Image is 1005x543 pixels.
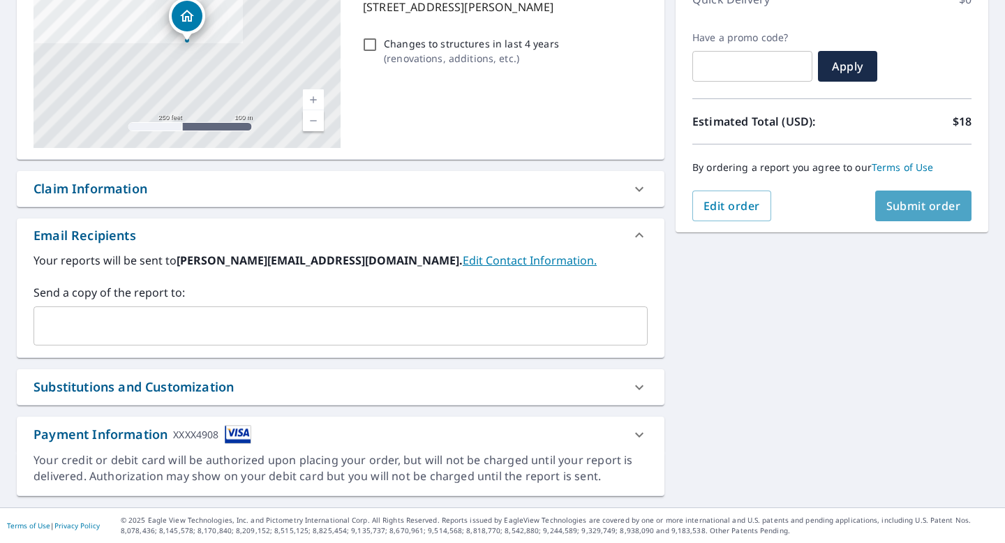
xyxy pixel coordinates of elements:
[7,521,50,530] a: Terms of Use
[303,89,324,110] a: Current Level 17, Zoom In
[17,369,664,405] div: Substitutions and Customization
[225,425,251,444] img: cardImage
[33,179,147,198] div: Claim Information
[829,59,866,74] span: Apply
[17,171,664,207] div: Claim Information
[33,425,251,444] div: Payment Information
[818,51,877,82] button: Apply
[875,191,972,221] button: Submit order
[33,378,234,396] div: Substitutions and Customization
[303,110,324,131] a: Current Level 17, Zoom Out
[692,191,771,221] button: Edit order
[692,161,971,174] p: By ordering a report you agree to our
[886,198,961,214] span: Submit order
[872,161,934,174] a: Terms of Use
[33,252,648,269] label: Your reports will be sent to
[692,31,812,44] label: Have a promo code?
[54,521,100,530] a: Privacy Policy
[33,284,648,301] label: Send a copy of the report to:
[33,452,648,484] div: Your credit or debit card will be authorized upon placing your order, but will not be charged unt...
[7,521,100,530] p: |
[17,218,664,252] div: Email Recipients
[121,515,998,536] p: © 2025 Eagle View Technologies, Inc. and Pictometry International Corp. All Rights Reserved. Repo...
[173,425,218,444] div: XXXX4908
[384,36,559,51] p: Changes to structures in last 4 years
[463,253,597,268] a: EditContactInfo
[17,417,664,452] div: Payment InformationXXXX4908cardImage
[384,51,559,66] p: ( renovations, additions, etc. )
[33,226,136,245] div: Email Recipients
[177,253,463,268] b: [PERSON_NAME][EMAIL_ADDRESS][DOMAIN_NAME].
[703,198,760,214] span: Edit order
[692,113,832,130] p: Estimated Total (USD):
[953,113,971,130] p: $18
